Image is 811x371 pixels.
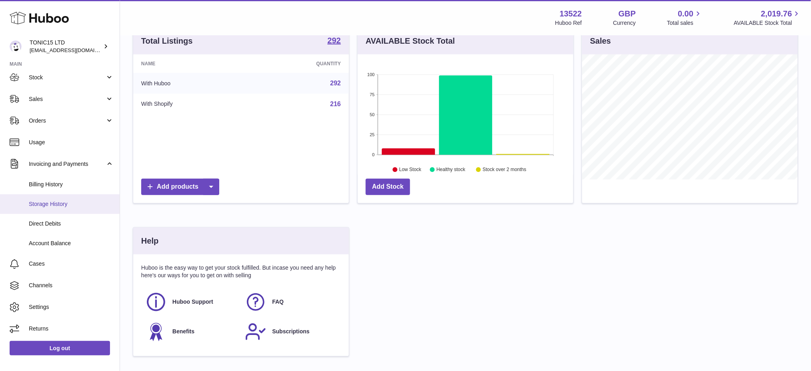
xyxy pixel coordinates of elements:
[10,341,110,355] a: Log out
[29,260,114,268] span: Cases
[330,80,341,87] a: 292
[667,8,703,27] a: 0.00 Total sales
[29,200,114,208] span: Storage History
[30,39,102,54] div: TONIC15 LTD
[619,8,636,19] strong: GBP
[761,8,792,19] span: 2,019.76
[10,40,22,52] img: internalAdmin-13522@internal.huboo.com
[370,92,374,97] text: 75
[613,19,636,27] div: Currency
[29,117,105,125] span: Orders
[372,152,374,157] text: 0
[133,73,250,94] td: With Huboo
[328,36,341,44] strong: 292
[734,19,801,27] span: AVAILABLE Stock Total
[330,101,341,107] a: 216
[133,54,250,73] th: Name
[141,264,341,279] p: Huboo is the easy way to get your stock fulfilled. But incase you need any help here's our ways f...
[370,132,374,137] text: 25
[29,139,114,146] span: Usage
[560,8,582,19] strong: 13522
[29,282,114,289] span: Channels
[141,179,219,195] a: Add products
[29,220,114,228] span: Direct Debits
[272,298,284,306] span: FAQ
[367,72,374,77] text: 100
[133,94,250,115] td: With Shopify
[667,19,703,27] span: Total sales
[370,112,374,117] text: 50
[145,321,237,343] a: Benefits
[29,160,105,168] span: Invoicing and Payments
[29,181,114,188] span: Billing History
[29,240,114,247] span: Account Balance
[678,8,694,19] span: 0.00
[399,167,422,173] text: Low Stock
[555,19,582,27] div: Huboo Ref
[366,179,410,195] a: Add Stock
[250,54,349,73] th: Quantity
[590,36,611,46] h3: Sales
[29,74,105,81] span: Stock
[141,36,193,46] h3: Total Listings
[437,167,466,173] text: Healthy stock
[172,328,194,335] span: Benefits
[328,36,341,46] a: 292
[141,236,158,246] h3: Help
[29,95,105,103] span: Sales
[172,298,213,306] span: Huboo Support
[245,291,336,313] a: FAQ
[29,303,114,311] span: Settings
[366,36,455,46] h3: AVAILABLE Stock Total
[483,167,526,173] text: Stock over 2 months
[272,328,309,335] span: Subscriptions
[30,47,118,53] span: [EMAIL_ADDRESS][DOMAIN_NAME]
[145,291,237,313] a: Huboo Support
[29,325,114,333] span: Returns
[734,8,801,27] a: 2,019.76 AVAILABLE Stock Total
[245,321,336,343] a: Subscriptions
